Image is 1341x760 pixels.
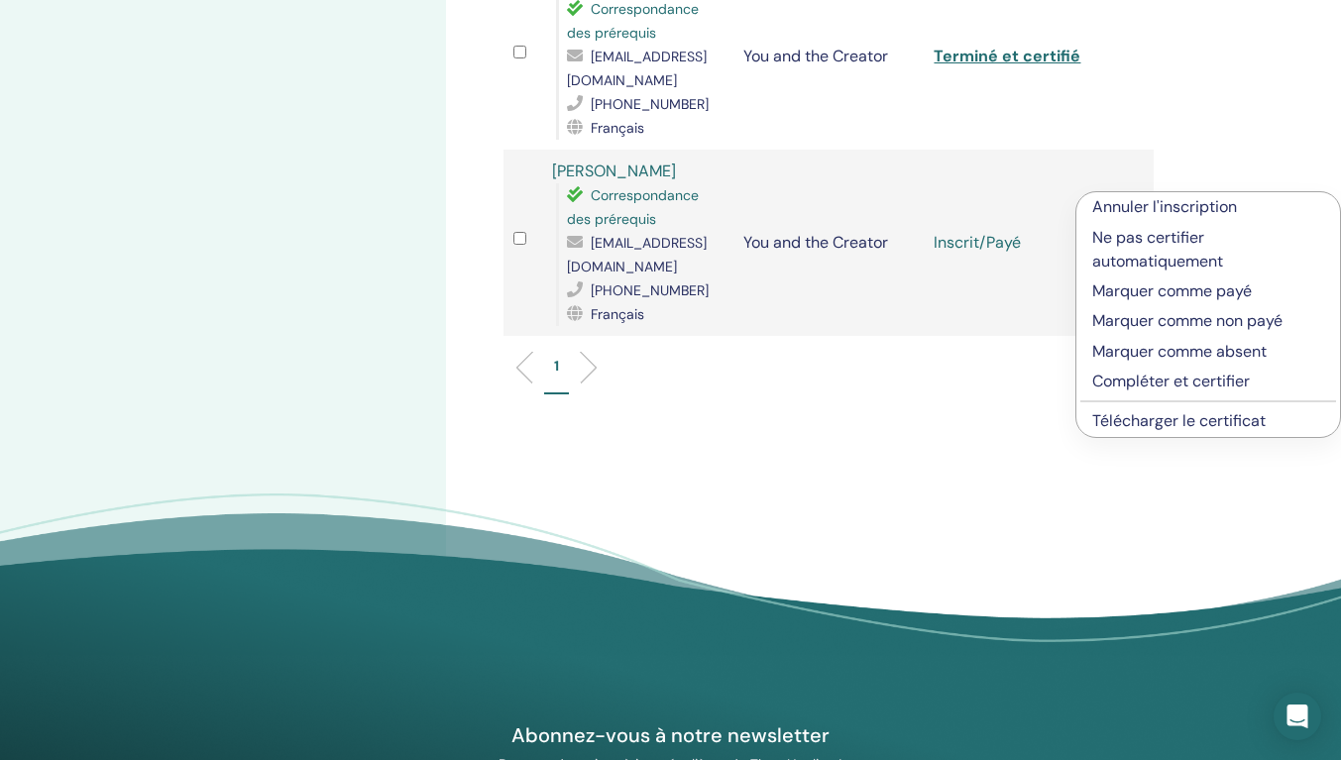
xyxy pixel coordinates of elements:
[552,161,676,181] a: [PERSON_NAME]
[591,95,709,113] span: [PHONE_NUMBER]
[1092,226,1324,273] p: Ne pas certifier automatiquement
[567,48,707,89] span: [EMAIL_ADDRESS][DOMAIN_NAME]
[733,150,925,336] td: You and the Creator
[591,281,709,299] span: [PHONE_NUMBER]
[567,234,707,275] span: [EMAIL_ADDRESS][DOMAIN_NAME]
[1092,370,1324,393] p: Compléter et certifier
[567,186,699,228] span: Correspondance des prérequis
[442,722,900,748] h4: Abonnez-vous à notre newsletter
[1092,340,1324,364] p: Marquer comme absent
[591,119,644,137] span: Français
[1092,279,1324,303] p: Marquer comme payé
[591,305,644,323] span: Français
[1274,693,1321,740] div: Open Intercom Messenger
[934,46,1080,66] a: Terminé et certifié
[1092,309,1324,333] p: Marquer comme non payé
[1092,195,1324,219] p: Annuler l'inscription
[554,356,559,377] p: 1
[1092,410,1266,431] a: Télécharger le certificat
